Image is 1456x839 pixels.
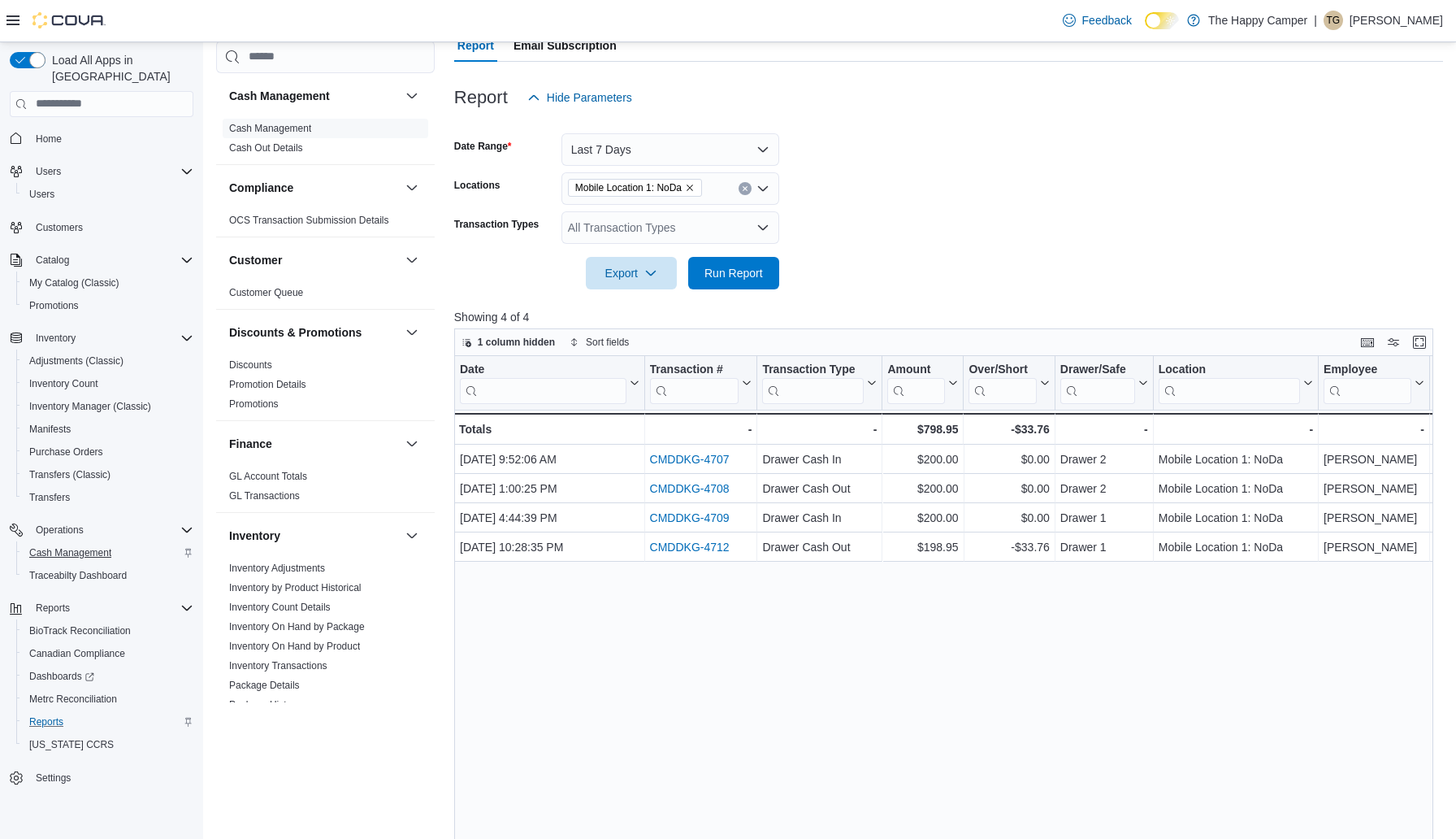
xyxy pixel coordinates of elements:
[229,286,303,299] span: Customer Queue
[1324,537,1424,557] div: [PERSON_NAME]
[649,453,729,466] a: CMDDKG-4707
[887,419,958,439] div: $798.95
[229,324,399,341] button: Discounts & Promotions
[1060,450,1148,469] div: Drawer 2
[23,644,193,663] span: Canadian Compliance
[1060,362,1148,403] button: Drawer/Safe
[1159,537,1313,557] div: Mobile Location 1: NoDa
[649,541,729,554] a: CMDDKG-4712
[23,566,193,585] span: Traceabilty Dashboard
[29,162,193,181] span: Users
[23,374,193,393] span: Inventory Count
[16,619,200,642] button: BioTrack Reconciliation
[229,699,300,711] a: Package History
[1082,12,1132,28] span: Feedback
[1324,419,1424,439] div: -
[229,660,327,672] a: Inventory Transactions
[16,665,200,688] a: Dashboards
[229,640,360,653] span: Inventory On Hand by Product
[649,362,752,403] button: Transaction #
[459,419,639,439] div: Totals
[3,160,200,183] button: Users
[16,441,200,463] button: Purchase Orders
[16,564,200,587] button: Traceabilty Dashboard
[16,350,200,372] button: Adjustments (Classic)
[229,698,300,711] span: Package History
[29,715,63,728] span: Reports
[229,602,331,613] a: Inventory Count Details
[36,254,69,267] span: Catalog
[32,12,106,28] img: Cova
[29,446,103,459] span: Purchase Orders
[229,470,307,483] span: GL Account Totals
[229,528,280,544] h3: Inventory
[16,688,200,711] button: Metrc Reconciliation
[478,336,555,349] span: 1 column hidden
[1324,450,1424,469] div: [PERSON_NAME]
[229,490,300,502] a: GL Transactions
[1384,333,1403,352] button: Display options
[36,602,70,615] span: Reports
[229,620,365,633] span: Inventory On Hand by Package
[23,712,70,732] a: Reports
[1060,362,1135,403] div: Drawer/Safe
[29,377,98,390] span: Inventory Count
[454,218,539,231] label: Transaction Types
[29,354,123,367] span: Adjustments (Classic)
[762,362,864,377] div: Transaction Type
[36,165,61,178] span: Users
[23,185,61,204] a: Users
[756,221,769,234] button: Open list of options
[229,324,362,341] h3: Discounts & Promotions
[455,333,561,352] button: 1 column hidden
[887,508,958,528] div: $200.00
[36,772,71,785] span: Settings
[29,767,193,788] span: Settings
[3,519,200,541] button: Operations
[23,351,130,371] a: Adjustments (Classic)
[3,215,200,239] button: Customers
[16,642,200,665] button: Canadian Compliance
[23,419,77,439] a: Manifests
[229,581,362,594] span: Inventory by Product Historical
[1145,12,1179,29] input: Dark Mode
[16,183,200,206] button: Users
[762,479,877,498] div: Drawer Cash Out
[1159,362,1300,403] div: Location
[229,562,325,575] span: Inventory Adjustments
[229,180,399,196] button: Compliance
[887,450,958,469] div: $200.00
[29,520,193,540] span: Operations
[402,178,422,198] button: Compliance
[968,508,1049,528] div: $0.00
[1159,419,1313,439] div: -
[29,218,89,237] a: Customers
[402,323,422,342] button: Discounts & Promotions
[229,214,389,227] span: OCS Transaction Submission Details
[23,712,193,732] span: Reports
[216,211,435,237] div: Compliance
[1060,419,1148,439] div: -
[23,667,101,686] a: Dashboards
[216,119,435,164] div: Cash Management
[23,397,158,416] a: Inventory Manager (Classic)
[16,733,200,756] button: [US_STATE] CCRS
[454,88,508,107] h3: Report
[229,378,306,391] span: Promotion Details
[1324,362,1411,403] div: Employee
[1060,508,1148,528] div: Drawer 1
[460,537,639,557] div: [DATE] 10:28:35 PM
[23,735,120,754] a: [US_STATE] CCRS
[29,624,131,637] span: BioTrack Reconciliation
[29,162,67,181] button: Users
[1324,479,1424,498] div: [PERSON_NAME]
[29,188,54,201] span: Users
[3,127,200,150] button: Home
[23,735,193,754] span: Washington CCRS
[1314,11,1317,30] p: |
[229,679,300,692] span: Package Details
[1159,362,1313,403] button: Location
[29,217,193,237] span: Customers
[29,693,117,706] span: Metrc Reconciliation
[968,537,1049,557] div: -$33.76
